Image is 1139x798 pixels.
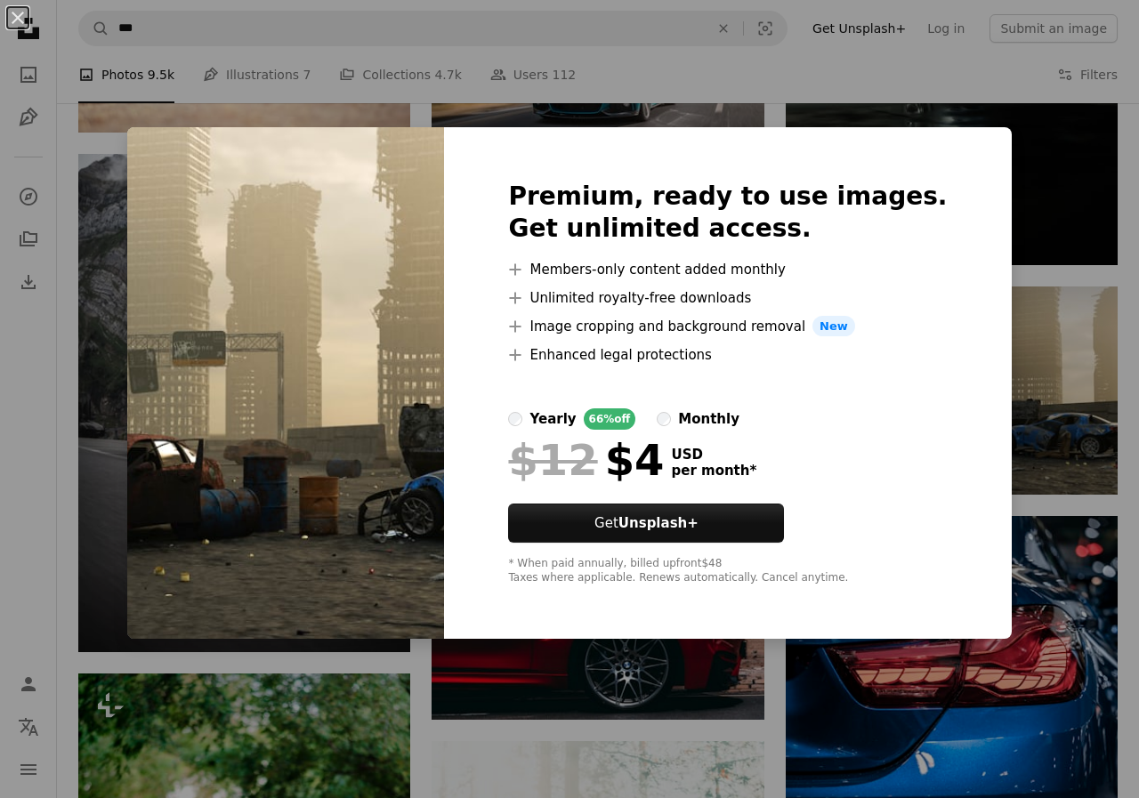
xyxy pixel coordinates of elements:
li: Image cropping and background removal [508,316,947,337]
span: New [812,316,855,337]
span: per month * [671,463,756,479]
h2: Premium, ready to use images. Get unlimited access. [508,181,947,245]
div: * When paid annually, billed upfront $48 Taxes where applicable. Renews automatically. Cancel any... [508,557,947,585]
button: GetUnsplash+ [508,504,784,543]
li: Enhanced legal protections [508,344,947,366]
img: premium_photo-1715300001979-1841b9deb61d [127,127,444,640]
div: monthly [678,408,739,430]
div: 66% off [584,408,636,430]
div: $4 [508,437,664,483]
span: USD [671,447,756,463]
strong: Unsplash+ [618,515,699,531]
input: yearly66%off [508,412,522,426]
input: monthly [657,412,671,426]
li: Unlimited royalty-free downloads [508,287,947,309]
div: yearly [529,408,576,430]
li: Members-only content added monthly [508,259,947,280]
span: $12 [508,437,597,483]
